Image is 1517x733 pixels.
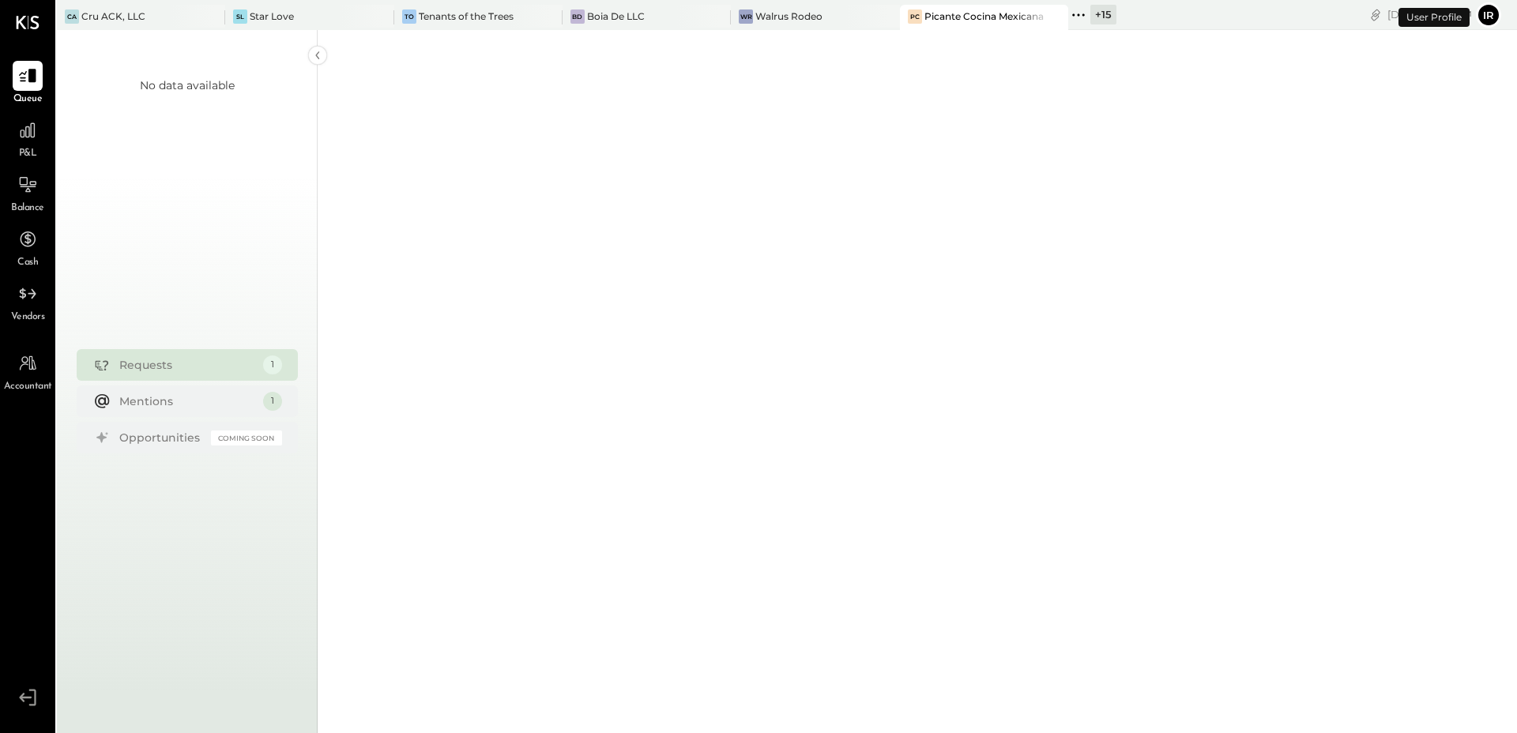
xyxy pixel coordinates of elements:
[739,9,753,24] div: WR
[402,9,416,24] div: To
[1,224,55,270] a: Cash
[1,115,55,161] a: P&L
[250,9,294,23] div: Star Love
[1,170,55,216] a: Balance
[11,201,44,216] span: Balance
[755,9,822,23] div: Walrus Rodeo
[119,393,255,409] div: Mentions
[17,256,38,270] span: Cash
[1,348,55,394] a: Accountant
[19,147,37,161] span: P&L
[908,9,922,24] div: PC
[119,357,255,373] div: Requests
[1090,5,1116,24] div: + 15
[1398,8,1470,27] div: User Profile
[4,380,52,394] span: Accountant
[1368,6,1383,23] div: copy link
[11,310,45,325] span: Vendors
[924,9,1045,23] div: Picante Cocina Mexicana Rest
[263,355,282,374] div: 1
[570,9,585,24] div: BD
[419,9,514,23] div: Tenants of the Trees
[1476,2,1501,28] button: Ir
[1387,7,1472,22] div: [DATE]
[1,61,55,107] a: Queue
[587,9,645,23] div: Boia De LLC
[119,430,203,445] div: Opportunities
[65,9,79,24] div: CA
[13,92,43,107] span: Queue
[1,279,55,325] a: Vendors
[233,9,247,24] div: SL
[211,430,282,445] div: Coming Soon
[81,9,145,23] div: Cru ACK, LLC
[140,77,235,93] div: No data available
[263,392,282,411] div: 1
